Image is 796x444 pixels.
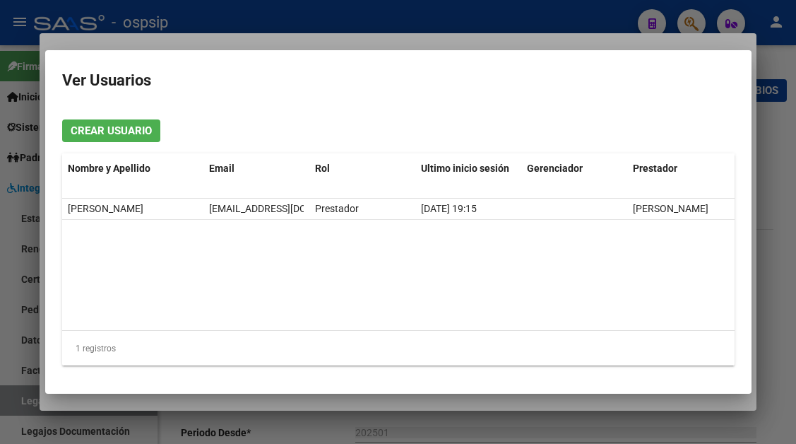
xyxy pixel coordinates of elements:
datatable-header-cell: Nombre y Apellido [62,153,203,184]
datatable-header-cell: Email [203,153,309,184]
span: Gerenciador [527,163,583,174]
span: Nombre y Apellido [68,163,150,174]
datatable-header-cell: Gerenciador [521,153,627,184]
span: Ultimo inicio sesión [421,163,509,174]
datatable-header-cell: Ultimo inicio sesión [415,153,521,184]
span: Rol [315,163,330,174]
button: Crear Usuario [62,119,160,141]
datatable-header-cell: Prestador [627,153,733,184]
datatable-header-cell: Rol [309,153,415,184]
iframe: Intercom live chat [748,396,782,430]
span: Crear Usuario [71,125,152,138]
span: [PERSON_NAME] [68,203,143,214]
div: 1 registros [62,331,735,366]
span: [PERSON_NAME] [633,203,708,214]
span: Email [209,163,234,174]
span: lic.ariadnaantonucci@gmail.com [209,203,366,214]
span: Prestador [633,163,677,174]
span: [DATE] 19:15 [421,203,477,214]
h2: Ver Usuarios [62,67,735,94]
span: Prestador [315,203,359,214]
